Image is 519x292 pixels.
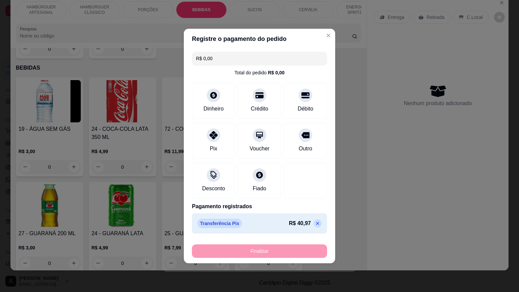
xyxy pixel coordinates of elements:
[289,219,311,227] p: R$ 40,97
[202,185,225,193] div: Desconto
[251,105,268,113] div: Crédito
[203,105,224,113] div: Dinheiro
[268,69,285,76] div: R$ 0,00
[234,69,285,76] div: Total do pedido
[184,29,335,49] header: Registre o pagamento do pedido
[298,105,313,113] div: Débito
[196,52,323,65] input: Ex.: hambúrguer de cordeiro
[192,202,327,211] p: Pagamento registrados
[323,30,334,41] button: Close
[250,145,270,153] div: Voucher
[210,145,217,153] div: Pix
[197,219,242,228] p: Transferência Pix
[299,145,312,153] div: Outro
[253,185,266,193] div: Fiado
